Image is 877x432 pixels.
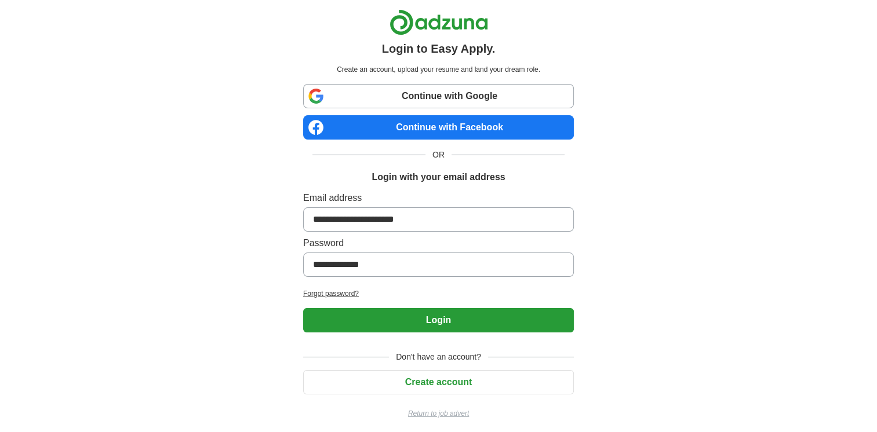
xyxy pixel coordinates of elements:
[303,236,574,250] label: Password
[390,9,488,35] img: Adzuna logo
[303,288,574,299] a: Forgot password?
[305,64,572,75] p: Create an account, upload your resume and land your dream role.
[303,408,574,419] a: Return to job advert
[303,377,574,387] a: Create account
[303,370,574,394] button: Create account
[303,84,574,108] a: Continue with Google
[425,149,452,161] span: OR
[303,115,574,140] a: Continue with Facebook
[382,40,496,57] h1: Login to Easy Apply.
[303,191,574,205] label: Email address
[303,308,574,332] button: Login
[389,351,488,363] span: Don't have an account?
[372,170,505,184] h1: Login with your email address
